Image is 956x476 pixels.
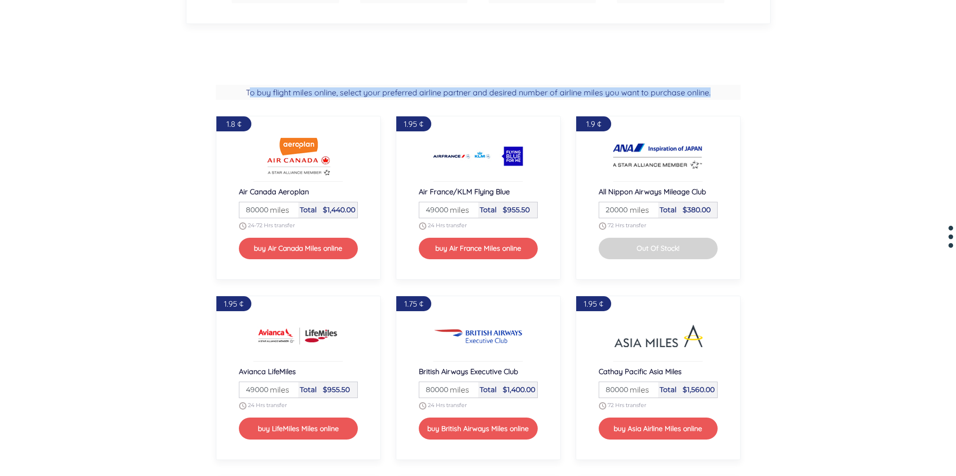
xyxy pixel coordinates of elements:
[503,205,530,214] span: $955.50
[419,418,538,439] button: buy British Airways Miles online
[599,238,718,259] button: Out Of Stock!
[599,187,706,196] span: All Nippon Airways Mileage Club
[216,85,741,100] h2: To buy flight miles online, select your preferred airline partner and desired number of airline m...
[239,187,309,196] span: Air Canada Aeroplan
[239,418,358,439] button: buy LifeMiles Miles online
[625,384,649,396] span: miles
[608,222,646,229] span: 72 Hrs transfer
[608,402,646,409] span: 72 Hrs transfer
[428,402,467,409] span: 24 Hrs transfer
[445,204,469,216] span: miles
[419,187,510,196] span: Air France/KLM Flying Blue
[248,402,287,409] span: 24 Hrs transfer
[419,402,426,410] img: schedule.png
[586,119,601,129] span: 1.9 ¢
[445,384,469,396] span: miles
[433,136,523,176] img: Buy Air France/KLM Flying Blue Airline miles online
[625,204,649,216] span: miles
[419,367,518,376] span: British Airways Executive Club
[239,238,358,259] button: buy Air Canada Miles online
[660,385,677,394] span: Total
[323,385,350,394] span: $955.50
[226,119,241,129] span: 1.8 ¢
[503,385,535,394] span: $1,400.00
[584,299,603,309] span: 1.95 ¢
[239,402,246,410] img: schedule.png
[599,418,718,439] button: buy Asia Airline Miles online
[265,204,289,216] span: miles
[599,402,606,410] img: schedule.png
[239,222,246,230] img: schedule.png
[433,316,523,356] img: Buy British Airways Executive Club Airline miles online
[419,238,538,259] button: buy Air France Miles online
[224,299,243,309] span: 1.95 ¢
[599,222,606,230] img: schedule.png
[404,299,423,309] span: 1.75 ¢
[613,136,703,176] img: Buy All Nippon Airways Mileage Club Airline miles online
[300,385,317,394] span: Total
[248,222,295,229] span: 24-72 Hrs transfer
[428,222,467,229] span: 24 Hrs transfer
[599,367,682,376] span: Cathay Pacific Asia Miles
[419,222,426,230] img: schedule.png
[480,205,497,214] span: Total
[683,385,715,394] span: $1,560.00
[683,205,711,214] span: $380.00
[253,316,343,356] img: Buy Avianca LifeMiles Airline miles online
[265,384,289,396] span: miles
[613,316,703,356] img: Buy Cathay Pacific Asia Miles Airline miles online
[660,205,677,214] span: Total
[253,136,343,176] img: Buy Air Canada Aeroplan Airline miles online
[404,119,423,129] span: 1.95 ¢
[300,205,317,214] span: Total
[239,367,296,376] span: Avianca LifeMiles
[323,205,355,214] span: $1,440.00
[480,385,497,394] span: Total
